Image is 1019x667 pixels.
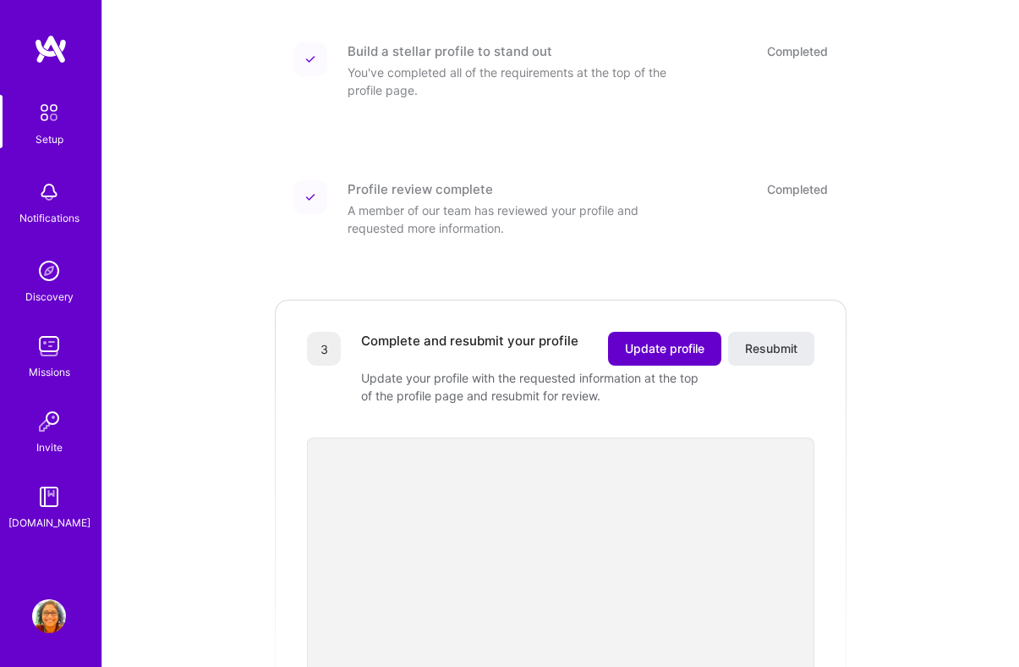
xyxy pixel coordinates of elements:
[767,180,828,198] div: Completed
[32,329,66,363] img: teamwork
[32,480,66,514] img: guide book
[36,438,63,456] div: Invite
[361,332,578,366] div: Complete and resubmit your profile
[361,369,699,405] div: Update your profile with the requested information at the top of the profile page and resubmit fo...
[625,340,704,357] span: Update profile
[34,34,68,64] img: logo
[767,42,828,60] div: Completed
[31,95,67,130] img: setup
[32,599,66,633] img: User Avatar
[19,209,79,227] div: Notifications
[305,192,315,202] img: Completed
[28,599,70,633] a: User Avatar
[32,405,66,438] img: Invite
[745,340,797,357] span: Resubmit
[305,54,315,64] img: Completed
[608,332,721,366] button: Update profile
[25,288,74,306] div: Discovery
[348,201,686,237] div: A member of our team has reviewed your profile and requested more information.
[36,130,63,148] div: Setup
[348,180,493,198] div: Profile review complete
[728,332,814,366] button: Resubmit
[32,175,66,209] img: bell
[307,332,341,366] div: 3
[32,254,66,288] img: discovery
[29,363,70,381] div: Missions
[348,42,552,60] div: Build a stellar profile to stand out
[348,63,686,99] div: You've completed all of the requirements at the top of the profile page.
[8,514,90,532] div: [DOMAIN_NAME]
